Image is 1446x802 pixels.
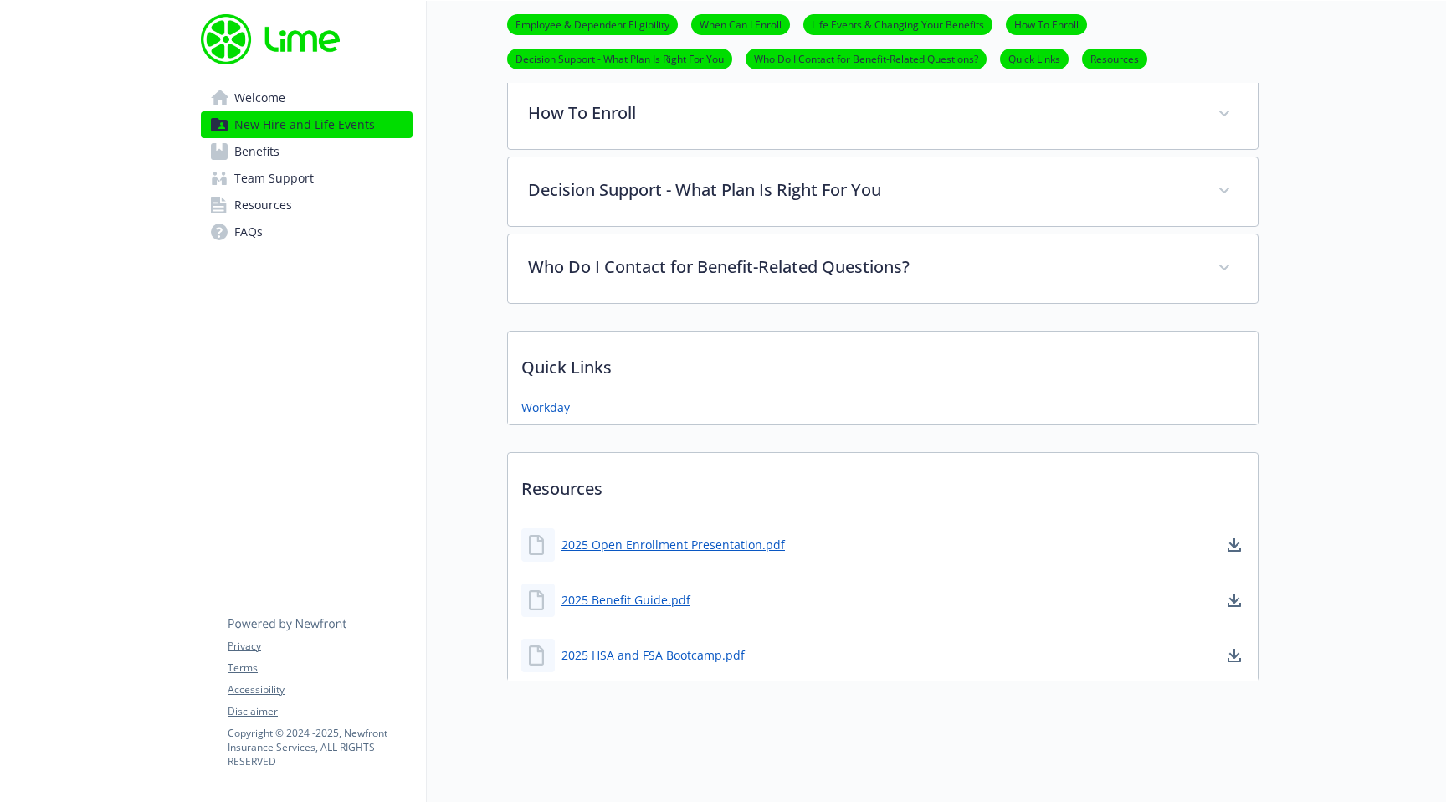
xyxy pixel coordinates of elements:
div: How To Enroll [508,80,1258,149]
span: FAQs [234,218,263,245]
a: Team Support [201,165,413,192]
a: Benefits [201,138,413,165]
p: Quick Links [508,332,1258,393]
a: Welcome [201,85,413,111]
a: FAQs [201,218,413,245]
a: Quick Links [1000,50,1069,66]
a: Workday [521,398,570,416]
span: Team Support [234,165,314,192]
a: download document [1224,590,1244,610]
a: download document [1224,645,1244,666]
a: How To Enroll [1006,16,1087,32]
a: Resources [201,192,413,218]
div: Decision Support - What Plan Is Right For You [508,157,1258,226]
a: download document [1224,535,1244,555]
p: How To Enroll [528,100,1197,126]
p: Copyright © 2024 - 2025 , Newfront Insurance Services, ALL RIGHTS RESERVED [228,726,412,769]
span: Welcome [234,85,285,111]
a: Accessibility [228,682,412,697]
span: Benefits [234,138,279,165]
div: Who Do I Contact for Benefit-Related Questions? [508,234,1258,303]
p: Who Do I Contact for Benefit-Related Questions? [528,254,1197,280]
p: Decision Support - What Plan Is Right For You [528,177,1197,203]
a: Employee & Dependent Eligibility [507,16,678,32]
a: 2025 Open Enrollment Presentation.pdf [561,536,785,553]
a: Terms [228,661,412,676]
a: Who Do I Contact for Benefit-Related Questions? [746,50,987,66]
a: 2025 HSA and FSA Bootcamp.pdf [561,646,745,664]
a: When Can I Enroll [691,16,790,32]
span: New Hire and Life Events [234,111,375,138]
span: Resources [234,192,292,218]
a: Disclaimer [228,704,412,719]
a: 2025 Benefit Guide.pdf [561,591,690,609]
a: Life Events & Changing Your Benefits [803,16,992,32]
a: New Hire and Life Events [201,111,413,138]
a: Resources [1082,50,1147,66]
a: Privacy [228,639,412,654]
a: Decision Support - What Plan Is Right For You [507,50,732,66]
p: Resources [508,453,1258,515]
